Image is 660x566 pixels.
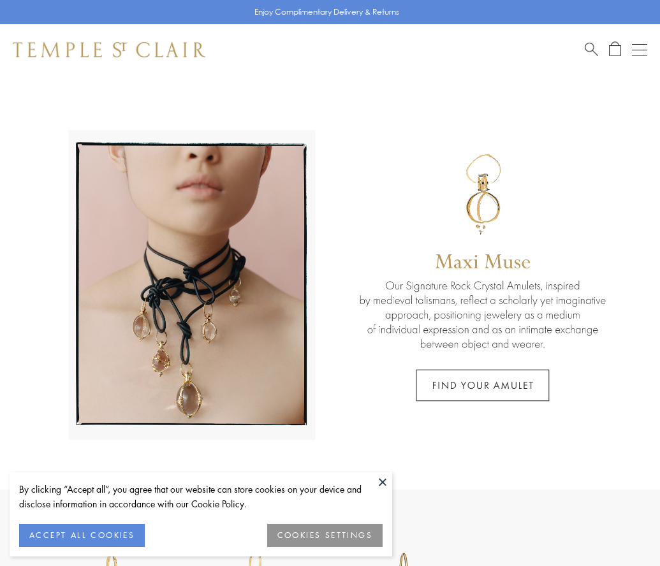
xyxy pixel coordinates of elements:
p: Enjoy Complimentary Delivery & Returns [254,6,399,18]
img: Temple St. Clair [13,42,205,57]
button: COOKIES SETTINGS [267,524,383,547]
button: Open navigation [632,42,647,57]
a: Search [585,41,598,57]
a: Open Shopping Bag [609,41,621,57]
button: ACCEPT ALL COOKIES [19,524,145,547]
div: By clicking “Accept all”, you agree that our website can store cookies on your device and disclos... [19,482,383,511]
